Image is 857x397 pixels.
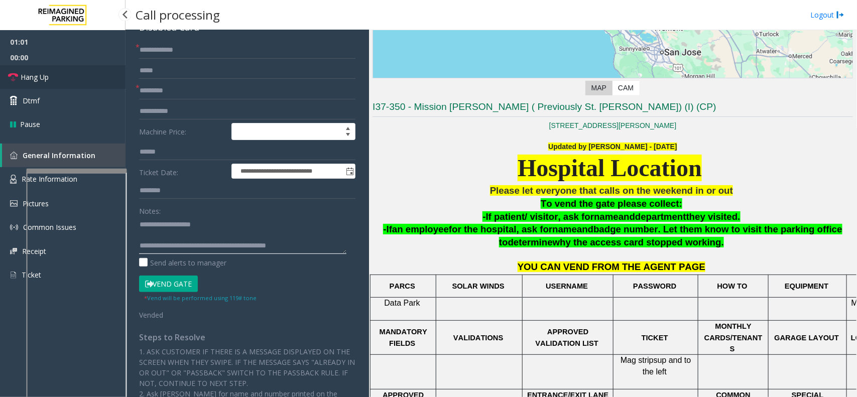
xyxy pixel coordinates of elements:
span: Common Issues [23,222,76,232]
b: Updated by [PERSON_NAME] - [DATE] [548,143,677,151]
span: determine [508,237,553,247]
span: badge number [593,224,658,234]
span: Dtmf [23,95,40,106]
span: they visited. [686,211,741,222]
span: name [552,224,577,234]
span: Increase value [341,123,355,131]
span: . Let them know to visit the parking office to [499,224,842,247]
img: 'icon' [10,223,18,231]
span: To vend the gate please collect: [541,198,682,209]
a: [STREET_ADDRESS][PERSON_NAME] [549,121,677,129]
span: name [594,211,619,222]
span: HOW TO [717,282,748,290]
label: Ticket Date: [137,164,229,179]
span: PARCS [390,282,415,290]
span: EQUIPMENT [785,282,828,290]
img: 'icon' [10,175,17,184]
span: an employee [392,224,449,234]
span: ip [647,356,653,364]
label: Send alerts to manager [139,257,226,268]
span: VALIDATIONS [453,334,503,342]
span: Ticket [22,270,41,280]
span: TICKET [642,334,668,342]
span: PASSWORD [633,282,676,290]
span: APPROVED VALIDATION LIST [536,328,598,347]
span: Decrease value [341,131,355,140]
span: Rate Information [22,174,77,184]
span: and [577,224,593,234]
span: Hospital Location [518,155,702,181]
span: up and to the left [643,356,693,375]
label: CAM [612,81,640,95]
label: Machine Price: [137,123,229,140]
span: General Information [23,151,95,160]
h3: I37-350 - Mission [PERSON_NAME] ( Previously St. [PERSON_NAME]) (I) (CP) [373,100,853,117]
label: Map [585,81,613,95]
a: General Information [2,144,126,167]
span: Data Park [385,299,420,307]
span: MANDATORY FIELDS [380,328,429,347]
span: why the access card stopped working. [553,237,724,247]
span: for the hospital, ask for [449,224,552,234]
img: 'icon' [10,200,18,207]
span: and [619,211,635,222]
img: logout [836,10,844,20]
img: 'icon' [10,248,17,254]
span: Receipt [22,246,46,256]
span: Toggle popup [344,164,355,178]
span: Mag st [621,356,645,364]
span: -If patient/ visitor, ask for [482,211,594,222]
span: Pictures [23,199,49,208]
span: MONTHLY CARDS/TENANTS [704,322,763,353]
h4: Steps to Resolve [139,333,355,342]
span: USERNAME [546,282,588,290]
button: Vend Gate [139,276,198,293]
span: Hang Up [21,72,49,82]
span: Vended [139,310,163,320]
a: Logout [810,10,844,20]
span: SOLAR WINDS [452,282,505,290]
span: -If [383,224,392,234]
span: department [635,211,686,222]
span: Please let everyone that calls on the weekend in or out [490,185,733,196]
span: GARAGE LAYOUT [774,334,839,342]
span: Pause [20,119,40,129]
small: Vend will be performed using 119# tone [144,294,257,302]
h3: Call processing [131,3,225,27]
label: Notes: [139,202,161,216]
span: s [654,356,658,364]
span: r [645,356,647,364]
img: 'icon' [10,152,18,159]
span: YOU CAN VEND FROM THE AGENT PAGE [518,261,705,272]
img: 'icon' [10,271,17,280]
